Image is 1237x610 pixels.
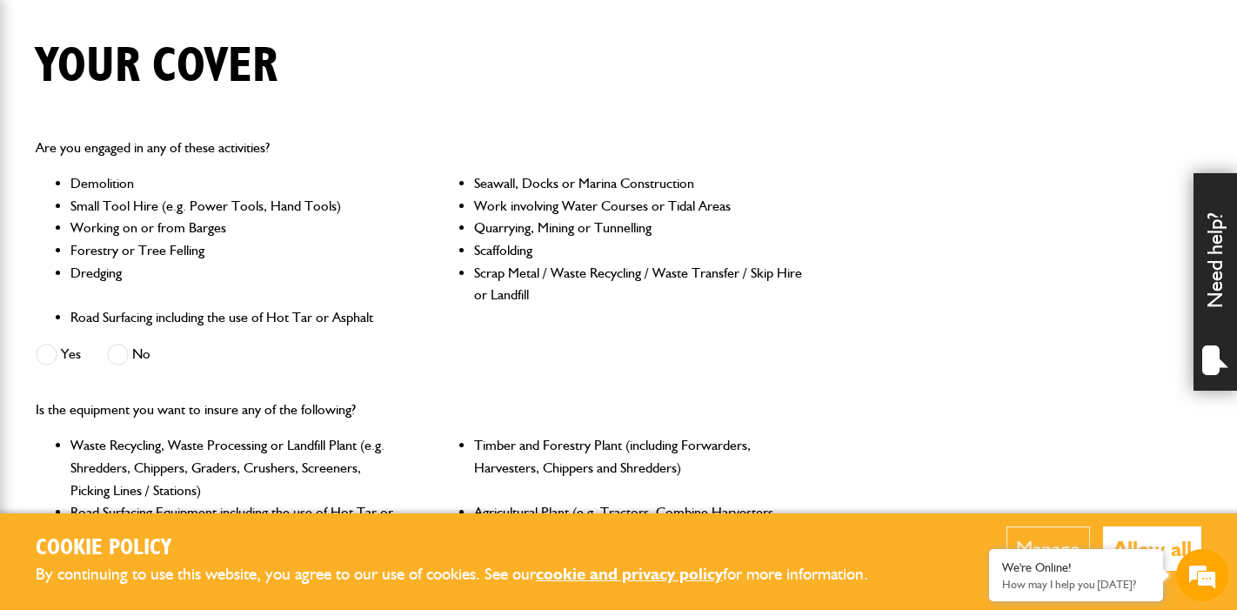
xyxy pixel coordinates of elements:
[474,239,804,262] li: Scaffolding
[474,501,804,546] li: Agricultural Plant (e.g. Tractors, Combine Harvesters, Balers)
[36,344,81,365] label: Yes
[1103,526,1201,571] button: Allow all
[36,399,804,421] p: Is the equipment you want to insure any of the following?
[1006,526,1090,571] button: Manage
[474,434,804,501] li: Timber and Forestry Plant (including Forwarders, Harvesters, Chippers and Shredders)
[36,137,804,159] p: Are you engaged in any of these activities?
[474,195,804,218] li: Work involving Water Courses or Tidal Areas
[474,172,804,195] li: Seawall, Docks or Marina Construction
[70,172,400,195] li: Demolition
[107,344,150,365] label: No
[536,564,723,584] a: cookie and privacy policy
[36,37,277,96] h1: Your cover
[36,561,897,588] p: By continuing to use this website, you agree to our use of cookies. See our for more information.
[474,217,804,239] li: Quarrying, Mining or Tunnelling
[70,239,400,262] li: Forestry or Tree Felling
[474,262,804,306] li: Scrap Metal / Waste Recycling / Waste Transfer / Skip Hire or Landfill
[70,306,400,329] li: Road Surfacing including the use of Hot Tar or Asphalt
[70,262,400,306] li: Dredging
[70,434,400,501] li: Waste Recycling, Waste Processing or Landfill Plant (e.g. Shredders, Chippers, Graders, Crushers,...
[1002,578,1150,591] p: How may I help you today?
[70,195,400,218] li: Small Tool Hire (e.g. Power Tools, Hand Tools)
[1194,173,1237,391] div: Need help?
[70,501,400,546] li: Road Surfacing Equipment including the use of Hot Tar or Asphalt
[70,217,400,239] li: Working on or from Barges
[36,535,897,562] h2: Cookie Policy
[1002,560,1150,575] div: We're Online!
